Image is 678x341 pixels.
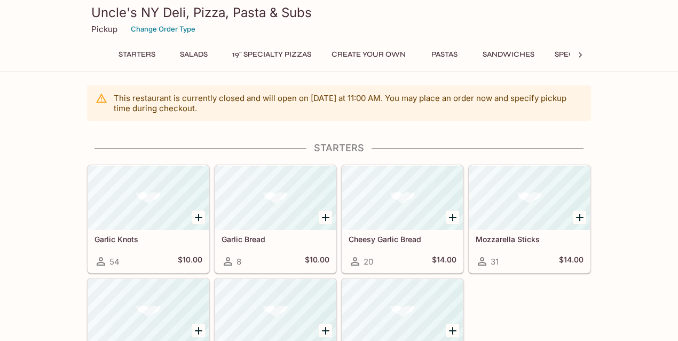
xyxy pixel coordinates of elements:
button: Add Garlic Knots [192,211,205,224]
div: Garlic Knots [88,166,209,230]
a: Cheesy Garlic Bread20$14.00 [342,165,463,273]
h5: Garlic Bread [222,235,329,244]
button: 19" Specialty Pizzas [226,47,317,62]
button: Salads [170,47,218,62]
h5: Mozzarella Sticks [476,235,584,244]
button: Sandwiches [477,47,540,62]
button: Add Fire Knots (Spicy!) [319,324,332,337]
h5: $14.00 [559,255,584,268]
button: Specialty Hoagies [549,47,635,62]
h5: $10.00 [178,255,202,268]
button: Create Your Own [326,47,412,62]
span: 20 [364,257,373,267]
button: Add Garlic Bread [319,211,332,224]
button: Pastas [420,47,468,62]
h5: $10.00 [305,255,329,268]
a: Mozzarella Sticks31$14.00 [469,165,590,273]
h5: $14.00 [432,255,456,268]
button: Add French Fries [192,324,205,337]
span: 8 [236,257,241,267]
div: Garlic Bread [215,166,336,230]
span: 54 [109,257,120,267]
p: Pickup [91,24,117,34]
div: Cheesy Garlic Bread [342,166,463,230]
span: 31 [491,257,499,267]
h4: Starters [87,142,591,154]
button: Starters [113,47,161,62]
button: Add Wings [446,324,459,337]
button: Change Order Type [126,21,200,37]
h3: Uncle's NY Deli, Pizza, Pasta & Subs [91,4,587,21]
h5: Cheesy Garlic Bread [349,235,456,244]
p: This restaurant is currently closed and will open on [DATE] at 11:00 AM . You may place an order ... [114,93,582,113]
a: Garlic Knots54$10.00 [88,165,209,273]
button: Add Cheesy Garlic Bread [446,211,459,224]
button: Add Mozzarella Sticks [573,211,586,224]
h5: Garlic Knots [94,235,202,244]
div: Mozzarella Sticks [469,166,590,230]
a: Garlic Bread8$10.00 [215,165,336,273]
